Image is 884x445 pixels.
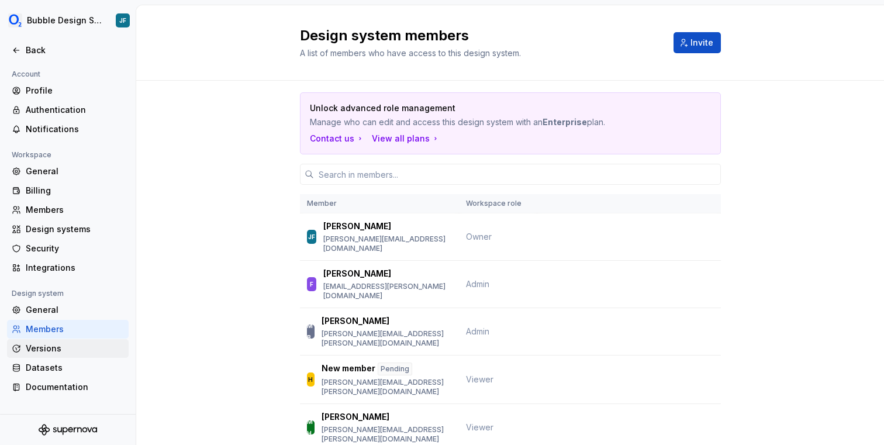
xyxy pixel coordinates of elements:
div: Billing [26,185,124,196]
div: Members [26,204,124,216]
div: Notifications [26,123,124,135]
div: H [308,374,313,385]
a: Authentication [7,101,129,119]
p: [PERSON_NAME] [323,268,391,280]
a: Members [7,201,129,219]
div: Bubble Design System [27,15,102,26]
div: Authentication [26,104,124,116]
p: [PERSON_NAME] [322,315,389,327]
div: General [26,304,124,316]
div: MH [307,416,315,439]
th: Member [300,194,459,213]
div: Profile [26,85,124,96]
a: Versions [7,339,129,358]
a: Billing [7,181,129,200]
div: Members [26,323,124,335]
p: Manage who can edit and access this design system with an plan. [310,116,629,128]
a: Contact us [310,133,365,144]
span: Owner [466,232,492,242]
p: New member [322,363,375,375]
div: JF [308,231,315,243]
span: Admin [466,326,489,336]
p: [PERSON_NAME] [322,411,389,423]
a: Notifications [7,120,129,139]
img: 1a847f6c-1245-4c66-adf2-ab3a177fc91e.png [8,13,22,27]
b: Enterprise [543,117,587,127]
p: Unlock advanced role management [310,102,629,114]
p: [PERSON_NAME][EMAIL_ADDRESS][PERSON_NAME][DOMAIN_NAME] [322,378,452,396]
button: Bubble Design SystemJF [2,8,133,33]
h2: Design system members [300,26,659,45]
div: MB [307,320,315,343]
div: General [26,165,124,177]
div: JF [119,16,126,25]
div: Datasets [26,362,124,374]
a: General [7,301,129,319]
span: Invite [690,37,713,49]
div: Pending [378,363,412,375]
div: Design systems [26,223,124,235]
a: Documentation [7,378,129,396]
div: Workspace [7,148,56,162]
p: [PERSON_NAME][EMAIL_ADDRESS][DOMAIN_NAME] [323,234,451,253]
div: Security [26,243,124,254]
span: Admin [466,279,489,289]
button: Invite [674,32,721,53]
div: Back [26,44,124,56]
a: Integrations [7,258,129,277]
span: A list of members who have access to this design system. [300,48,521,58]
span: Viewer [466,422,493,432]
div: F [310,278,313,290]
p: [EMAIL_ADDRESS][PERSON_NAME][DOMAIN_NAME] [323,282,451,301]
div: Versions [26,343,124,354]
p: [PERSON_NAME] [323,220,391,232]
a: Security [7,239,129,258]
div: Integrations [26,262,124,274]
a: Back [7,41,129,60]
input: Search in members... [314,164,721,185]
a: Design systems [7,220,129,239]
a: Datasets [7,358,129,377]
div: Account [7,67,45,81]
th: Workspace role [459,194,537,213]
span: Viewer [466,374,493,384]
p: [PERSON_NAME][EMAIL_ADDRESS][PERSON_NAME][DOMAIN_NAME] [322,425,452,444]
p: [PERSON_NAME][EMAIL_ADDRESS][PERSON_NAME][DOMAIN_NAME] [322,329,452,348]
div: Documentation [26,381,124,393]
a: Members [7,320,129,339]
a: Profile [7,81,129,100]
a: General [7,162,129,181]
svg: Supernova Logo [39,424,97,436]
button: View all plans [372,133,440,144]
div: Design system [7,287,68,301]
